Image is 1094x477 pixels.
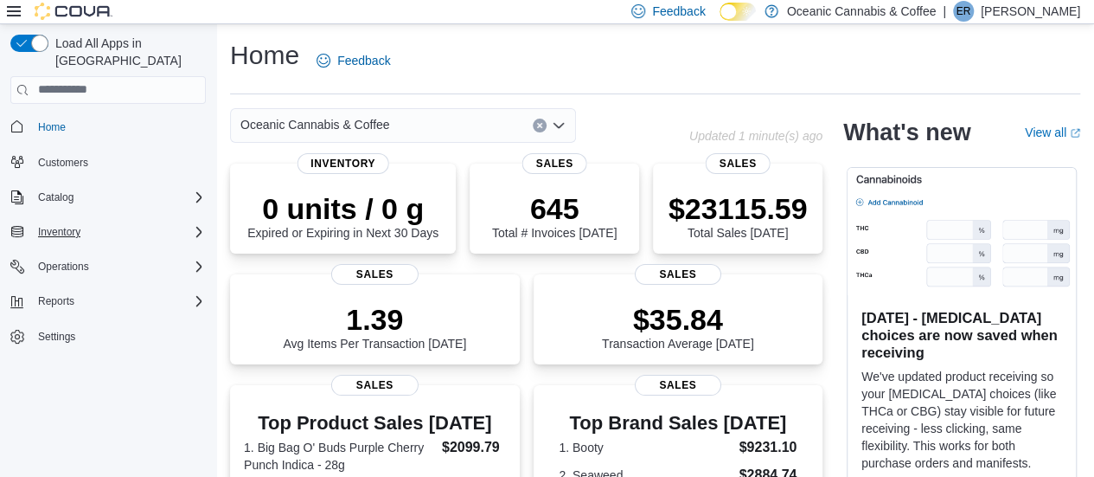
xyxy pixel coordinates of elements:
button: Customers [3,150,213,175]
span: Sales [635,375,721,396]
p: We've updated product receiving so your [MEDICAL_DATA] choices (like THCa or CBG) stay visible fo... [861,368,1062,472]
div: Expired or Expiring in Next 30 Days [247,191,438,240]
div: Transaction Average [DATE] [602,302,754,351]
span: ER [956,1,971,22]
span: Customers [38,156,88,170]
dt: 1. Big Bag O' Buds Purple Cherry Punch Indica - 28g [244,439,435,474]
span: Inventory [297,153,389,174]
span: Operations [38,260,89,274]
button: Home [3,114,213,139]
button: Reports [3,289,213,313]
button: Open list of options [552,119,566,132]
h3: Top Product Sales [DATE] [244,413,506,434]
span: Reports [31,291,206,312]
span: Feedback [652,3,705,20]
span: Operations [31,256,206,277]
span: Home [31,116,206,138]
button: Clear input [533,119,547,132]
dt: 1. Booty [559,439,732,456]
span: Feedback [337,52,390,69]
p: 0 units / 0 g [247,191,438,226]
p: Oceanic Cannabis & Coffee [787,1,937,22]
button: Settings [3,324,213,349]
div: Total Sales [DATE] [669,191,808,240]
p: $23115.59 [669,191,808,226]
h3: [DATE] - [MEDICAL_DATA] choices are now saved when receiving [861,309,1062,361]
svg: External link [1070,128,1080,139]
dd: $9231.10 [739,437,797,458]
div: Total # Invoices [DATE] [492,191,617,240]
span: Inventory [31,222,206,242]
button: Reports [31,291,81,312]
span: Settings [31,326,206,347]
p: 645 [492,191,617,226]
input: Dark Mode [720,3,756,21]
span: Settings [38,330,75,344]
h3: Top Brand Sales [DATE] [559,413,797,434]
p: 1.39 [283,302,466,337]
p: Updated 1 minute(s) ago [689,129,822,143]
a: Settings [31,326,82,347]
div: Avg Items Per Transaction [DATE] [283,302,466,351]
a: Customers [31,152,95,173]
span: Home [38,120,66,134]
img: Cova [35,3,112,20]
span: Customers [31,151,206,173]
button: Inventory [3,220,213,244]
a: View allExternal link [1025,126,1080,139]
button: Catalog [3,185,213,209]
dd: $2099.79 [442,437,506,458]
span: Sales [635,264,721,285]
span: Load All Apps in [GEOGRAPHIC_DATA] [48,35,206,69]
nav: Complex example [10,107,206,395]
span: Sales [331,375,418,396]
span: Dark Mode [720,21,720,22]
span: Inventory [38,225,80,239]
div: Emma Rouzes [953,1,974,22]
button: Inventory [31,222,87,242]
span: Oceanic Cannabis & Coffee [240,114,390,135]
p: [PERSON_NAME] [981,1,1080,22]
button: Operations [3,255,213,279]
span: Catalog [31,187,206,208]
p: | [943,1,946,22]
a: Home [31,117,73,138]
span: Reports [38,294,74,308]
span: Sales [706,153,771,174]
button: Catalog [31,187,80,208]
span: Catalog [38,190,74,204]
a: Feedback [310,43,397,78]
h1: Home [230,38,299,73]
p: $35.84 [602,302,754,337]
h2: What's new [843,119,970,146]
button: Operations [31,256,96,277]
span: Sales [331,264,418,285]
span: Sales [522,153,587,174]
